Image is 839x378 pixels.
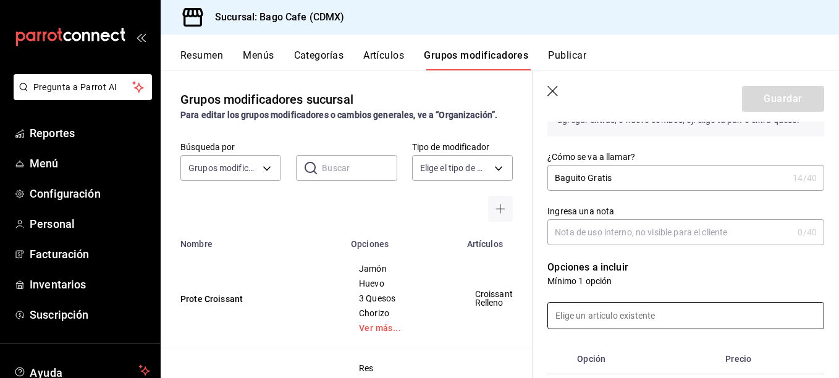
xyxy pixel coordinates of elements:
span: Croissant Relleno [475,290,536,307]
span: Grupos modificadores [188,162,258,174]
input: Nota de uso interno, no visible para el cliente [547,220,793,245]
span: Suscripción [30,306,150,323]
span: Menú [30,155,150,172]
span: Inventarios [30,276,150,293]
th: Opción [572,344,720,374]
button: Resumen [180,49,223,70]
span: Huevo [359,279,444,288]
span: Jamón [359,264,444,273]
div: 14 /40 [793,172,817,184]
span: Res [359,364,444,372]
th: Opciones [344,232,460,249]
h3: Sucursal: Bago Cafe (CDMX) [205,10,344,25]
th: Nombre [161,232,344,249]
span: Chorizo [359,309,444,317]
button: Grupos modificadores [424,49,528,70]
th: Artículos [460,232,551,249]
label: ¿Cómo se va a llamar? [547,153,824,161]
button: Categorías [294,49,344,70]
span: Personal [30,216,150,232]
span: Pregunta a Parrot AI [33,81,133,94]
span: Facturación [30,246,150,262]
div: 0 /40 [798,226,817,238]
strong: Para editar los grupos modificadores o cambios generales, ve a “Organización”. [180,110,497,120]
button: Prote Croissant [180,293,329,305]
th: Precio [720,344,801,374]
a: Pregunta a Parrot AI [9,90,152,103]
label: Búsqueda por [180,143,281,151]
label: Ingresa una nota [547,207,824,216]
span: Ayuda [30,363,134,378]
label: Tipo de modificador [412,143,513,151]
button: Menús [243,49,274,70]
input: Buscar [322,156,397,180]
button: Pregunta a Parrot AI [14,74,152,100]
div: Grupos modificadores sucursal [180,90,353,109]
p: Opciones a incluir [547,260,824,275]
a: Ver más... [359,324,444,332]
p: Mínimo 1 opción [547,275,824,287]
span: Elige el tipo de modificador [420,162,490,174]
span: Reportes [30,125,150,141]
button: Publicar [548,49,586,70]
input: Elige un artículo existente [548,303,824,329]
button: Artículos [363,49,404,70]
span: Configuración [30,185,150,202]
span: 3 Quesos [359,294,444,303]
div: navigation tabs [180,49,839,70]
button: open_drawer_menu [136,32,146,42]
table: optionsTable [547,344,824,374]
